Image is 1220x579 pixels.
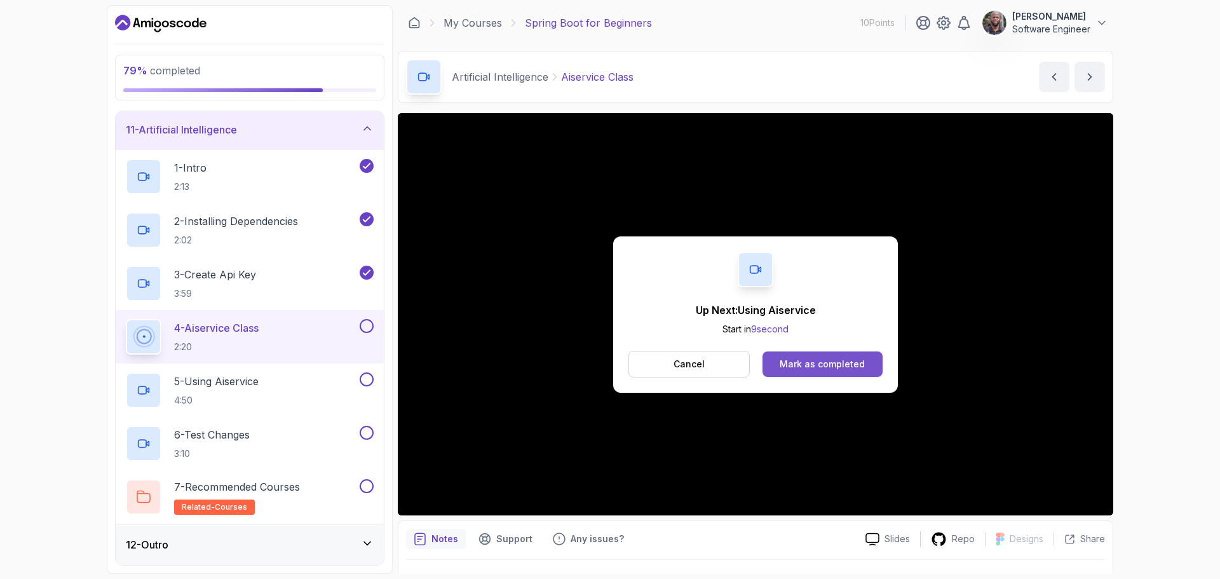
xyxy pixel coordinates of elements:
button: previous content [1039,62,1069,92]
p: 2:13 [174,181,207,193]
button: 2-Installing Dependencies2:02 [126,212,374,248]
div: Mark as completed [780,358,865,371]
p: Any issues? [571,533,624,545]
p: 2:20 [174,341,259,353]
button: 11-Artificial Intelligence [116,109,384,150]
p: 5 - Using Aiservice [174,374,259,389]
iframe: 4 - AiService Class [398,113,1113,515]
button: 4-Aiservice Class2:20 [126,319,374,355]
a: Dashboard [115,13,207,34]
button: 7-Recommended Coursesrelated-courses [126,479,374,515]
p: Start in [696,323,816,336]
button: Feedback button [545,529,632,549]
button: user profile image[PERSON_NAME]Software Engineer [982,10,1108,36]
p: 1 - Intro [174,160,207,175]
p: Aiservice Class [561,69,634,85]
span: 9 second [751,324,789,334]
p: Cancel [674,358,705,371]
h3: 11 - Artificial Intelligence [126,122,237,137]
p: 3 - Create Api Key [174,267,256,282]
button: 3-Create Api Key3:59 [126,266,374,301]
p: [PERSON_NAME] [1012,10,1090,23]
span: 79 % [123,64,147,77]
h3: 12 - Outro [126,537,168,552]
a: My Courses [444,15,502,31]
p: Artificial Intelligence [452,69,548,85]
p: 10 Points [860,17,895,29]
button: 12-Outro [116,524,384,565]
p: 2 - Installing Dependencies [174,214,298,229]
a: Repo [921,531,985,547]
span: related-courses [182,502,247,512]
button: Share [1054,533,1105,545]
img: user profile image [982,11,1006,35]
p: 3:59 [174,287,256,300]
p: 2:02 [174,234,298,247]
button: notes button [406,529,466,549]
button: next content [1074,62,1105,92]
span: completed [123,64,200,77]
p: Repo [952,533,975,545]
a: Dashboard [408,17,421,29]
button: 5-Using Aiservice4:50 [126,372,374,408]
p: 3:10 [174,447,250,460]
a: Slides [855,533,920,546]
p: Support [496,533,532,545]
button: Cancel [628,351,750,378]
p: Software Engineer [1012,23,1090,36]
button: Mark as completed [762,351,883,377]
p: 4 - Aiservice Class [174,320,259,336]
p: Notes [431,533,458,545]
p: 4:50 [174,394,259,407]
button: Support button [471,529,540,549]
button: 6-Test Changes3:10 [126,426,374,461]
p: Spring Boot for Beginners [525,15,652,31]
p: 6 - Test Changes [174,427,250,442]
p: Slides [884,533,910,545]
p: Up Next: Using Aiservice [696,303,816,318]
p: Share [1080,533,1105,545]
p: Designs [1010,533,1043,545]
p: 7 - Recommended Courses [174,479,300,494]
button: 1-Intro2:13 [126,159,374,194]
